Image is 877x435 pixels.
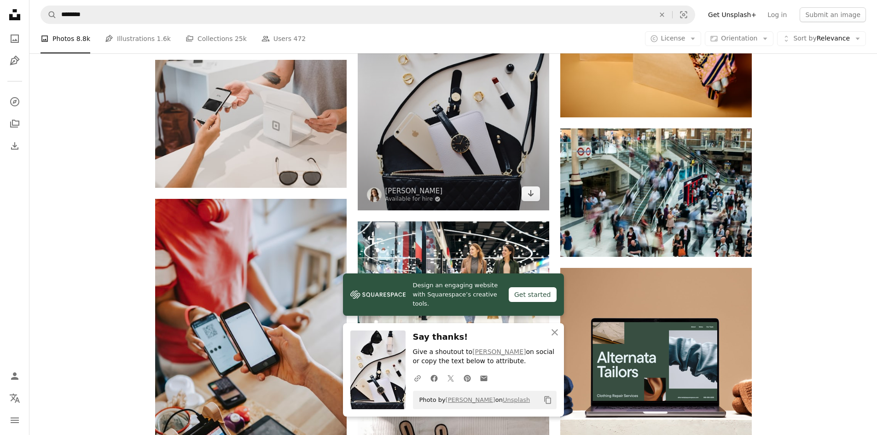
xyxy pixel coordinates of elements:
[705,31,773,46] button: Orientation
[426,369,442,387] a: Share on Facebook
[446,396,495,403] a: [PERSON_NAME]
[367,187,382,202] img: Go to Marissa Grootes's profile
[442,369,459,387] a: Share on Twitter
[6,115,24,133] a: Collections
[157,34,171,44] span: 1.6k
[800,7,866,22] button: Submit an image
[6,389,24,407] button: Language
[350,288,406,302] img: file-1606177908946-d1eed1cbe4f5image
[155,60,347,188] img: person holding black Android smartphone close-up photography
[6,52,24,70] a: Illustrations
[235,34,247,44] span: 25k
[777,31,866,46] button: Sort byRelevance
[522,186,540,201] a: Download
[6,93,24,111] a: Explore
[413,281,501,308] span: Design an engaging website with Squarespace’s creative tools.
[261,24,306,53] a: Users 472
[186,24,247,53] a: Collections 25k
[459,369,476,387] a: Share on Pinterest
[560,128,752,257] img: people standing and walking on stairs in mall
[6,6,24,26] a: Home — Unsplash
[343,273,564,316] a: Design an engaging website with Squarespace’s creative tools.Get started
[385,186,443,196] a: [PERSON_NAME]
[413,348,557,366] p: Give a shoutout to on social or copy the text below to attribute.
[415,393,530,407] span: Photo by on
[503,396,530,403] a: Unsplash
[6,137,24,155] a: Download History
[793,34,850,43] span: Relevance
[155,119,347,128] a: person holding black Android smartphone close-up photography
[652,6,672,23] button: Clear
[6,367,24,385] a: Log in / Sign up
[560,188,752,197] a: people standing and walking on stairs in mall
[645,31,702,46] button: License
[358,86,549,94] a: women's sunglasses and black bag with watch and iPhone 6
[385,196,443,203] a: Available for hire
[6,411,24,429] button: Menu
[762,7,792,22] a: Log in
[721,35,757,42] span: Orientation
[41,6,695,24] form: Find visuals sitewide
[358,221,549,349] img: Happy attractive girls in casual outfits walking over mall and enjoying shopping together
[155,338,347,346] a: two person's hands holding turned-on phones
[661,35,685,42] span: License
[793,35,816,42] span: Sort by
[703,7,762,22] a: Get Unsplash+
[6,29,24,48] a: Photos
[105,24,171,53] a: Illustrations 1.6k
[413,331,557,344] h3: Say thanks!
[41,6,57,23] button: Search Unsplash
[476,369,492,387] a: Share over email
[294,34,306,44] span: 472
[472,348,526,355] a: [PERSON_NAME]
[540,392,556,408] button: Copy to clipboard
[509,287,557,302] div: Get started
[673,6,695,23] button: Visual search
